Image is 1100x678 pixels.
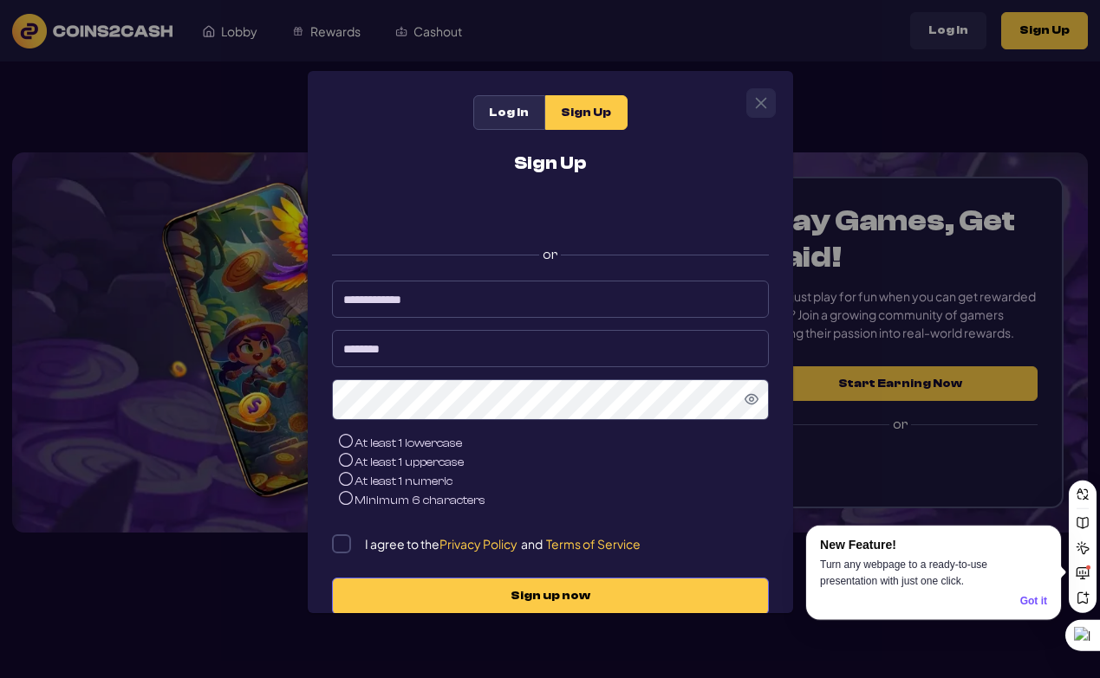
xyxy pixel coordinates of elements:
span: Sign up now [350,589,751,604]
svg: Show Password [745,392,758,406]
div: Log In [473,95,545,130]
label: or [332,231,769,268]
li: At least 1 numeric [339,472,769,491]
span: Sign Up [561,106,611,120]
h2: Sign Up [514,154,587,172]
li: At least 1 uppercase [339,453,769,472]
button: Sign up now [332,578,769,615]
div: Sign Up [545,95,628,130]
p: I agree to the and [365,536,641,552]
span: Log In [489,106,529,120]
li: Minimum 6 characters [339,491,769,510]
iframe: Sign in with Google Button [368,195,732,233]
button: Close [747,89,775,117]
li: At least 1 lowercase [339,434,769,453]
span: Terms of Service [546,536,641,552]
span: Privacy Policy [439,536,517,552]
